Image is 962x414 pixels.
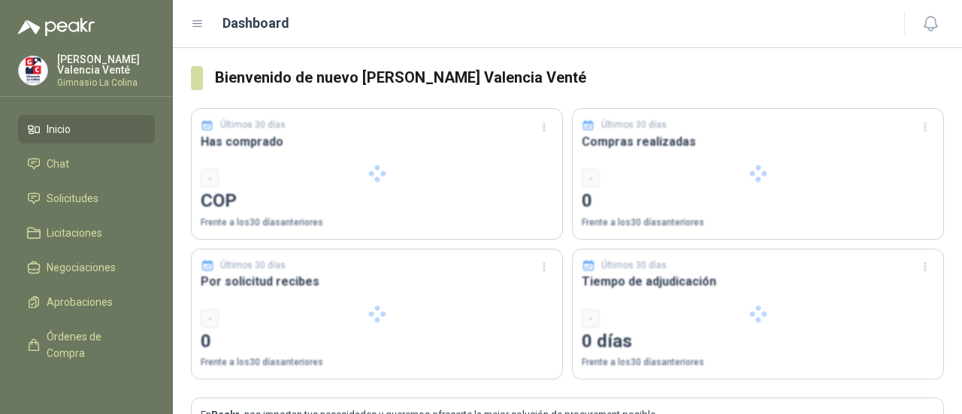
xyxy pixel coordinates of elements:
a: Licitaciones [18,219,155,247]
p: Gimnasio La Colina [57,78,155,87]
span: Solicitudes [47,190,98,207]
a: Aprobaciones [18,288,155,316]
a: Chat [18,150,155,178]
span: Licitaciones [47,225,102,241]
img: Logo peakr [18,18,95,36]
span: Órdenes de Compra [47,328,141,361]
a: Negociaciones [18,253,155,282]
p: [PERSON_NAME] Valencia Venté [57,54,155,75]
img: Company Logo [19,56,47,85]
a: Órdenes de Compra [18,322,155,367]
span: Chat [47,156,69,172]
h1: Dashboard [222,13,289,34]
a: Inicio [18,115,155,144]
span: Negociaciones [47,259,116,276]
span: Inicio [47,121,71,137]
span: Aprobaciones [47,294,113,310]
h3: Bienvenido de nuevo [PERSON_NAME] Valencia Venté [215,66,945,89]
a: Manuales y ayuda [18,373,155,402]
a: Solicitudes [18,184,155,213]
